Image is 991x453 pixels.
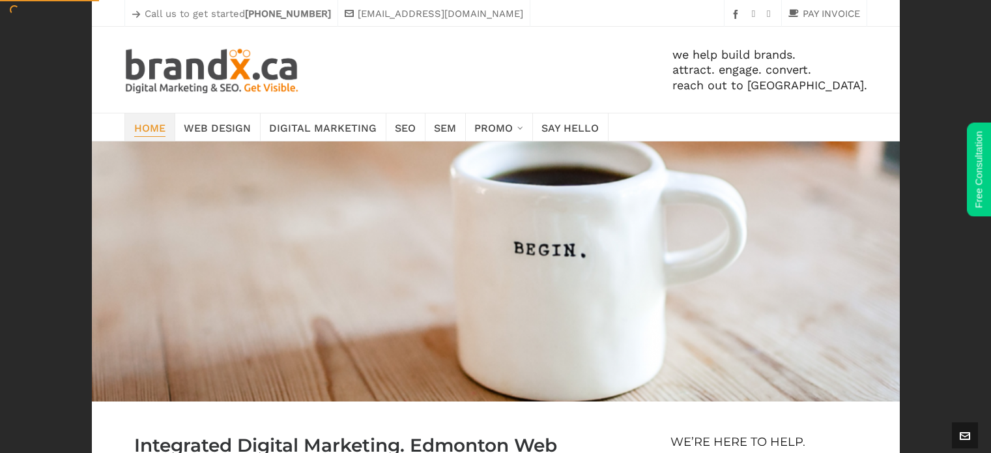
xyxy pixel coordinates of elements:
h4: We’re Here To Help. [670,434,805,450]
span: Digital Marketing [269,118,377,136]
strong: [PHONE_NUMBER] [245,8,331,20]
a: SEM [425,113,466,141]
span: Promo [474,118,513,136]
a: Promo [465,113,533,141]
a: Web Design [175,113,261,141]
a: Digital Marketing [260,113,386,141]
a: instagram [752,9,759,20]
div: we help build brands. attract. engage. convert. reach out to [GEOGRAPHIC_DATA]. [300,27,867,113]
span: Web Design [184,118,251,136]
a: SEO [386,113,425,141]
a: twitter [767,9,774,20]
span: SEO [395,118,416,136]
img: Edmonton SEO. SEM. Web Design. Print. Brandx Digital Marketing & SEO [124,46,301,93]
span: SEM [434,118,456,136]
span: Say Hello [541,118,599,136]
a: [EMAIL_ADDRESS][DOMAIN_NAME] [345,6,523,22]
span: Home [134,118,165,136]
a: Say Hello [532,113,609,141]
a: facebook [731,9,744,19]
a: Home [124,113,175,141]
p: Call us to get started [132,6,331,22]
a: PAY INVOICE [788,6,860,22]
